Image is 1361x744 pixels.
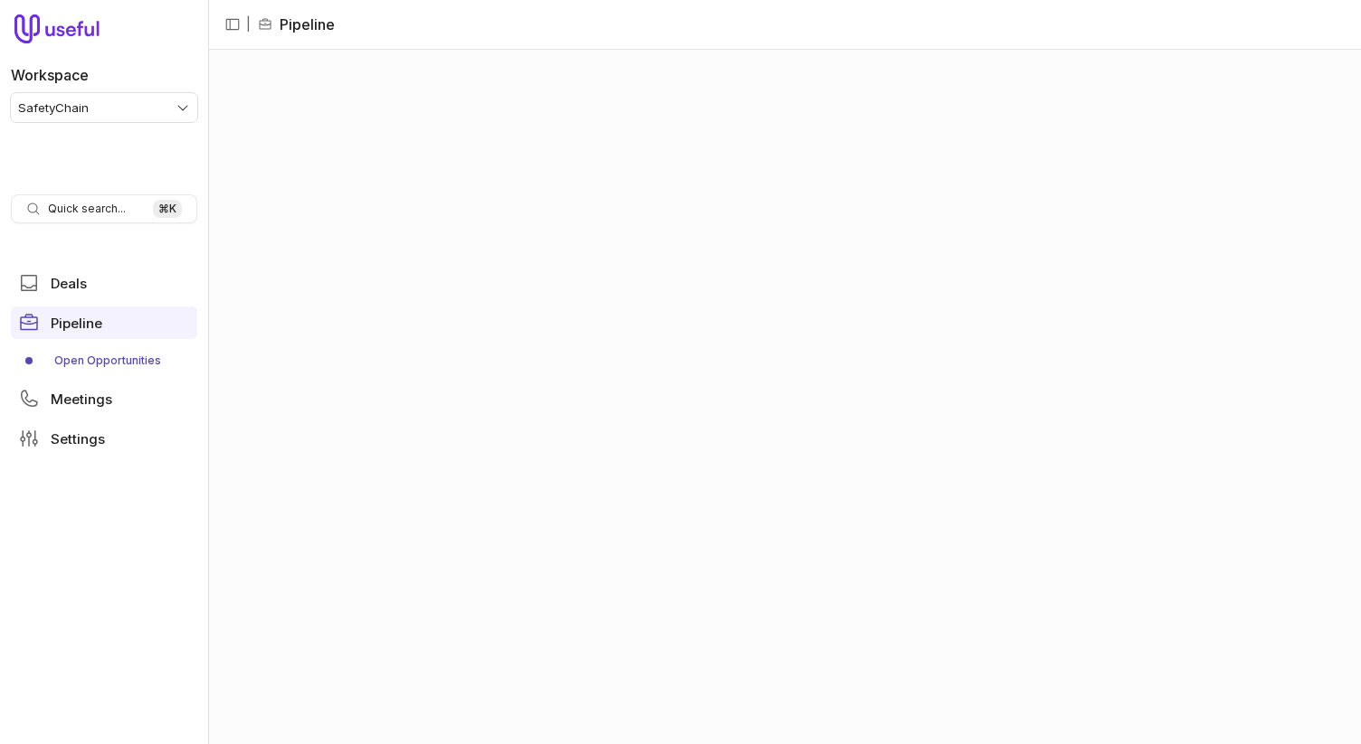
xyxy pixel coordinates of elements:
a: Deals [11,267,197,299]
span: Deals [51,277,87,290]
span: Settings [51,432,105,446]
span: Pipeline [51,316,102,330]
a: Open Opportunities [11,346,197,375]
kbd: ⌘ K [153,200,182,218]
label: Workspace [11,64,89,86]
span: Meetings [51,392,112,406]
span: | [246,14,251,35]
li: Pipeline [258,14,335,35]
button: Collapse sidebar [219,11,246,38]
span: Quick search... [48,202,126,216]
a: Pipeline [11,306,197,339]
a: Meetings [11,382,197,415]
a: Settings [11,422,197,455]
div: Pipeline submenu [11,346,197,375]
